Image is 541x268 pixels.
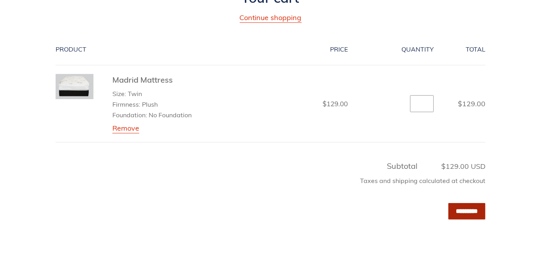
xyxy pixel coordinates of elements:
a: Madrid Mattress [112,75,173,85]
div: Taxes and shipping calculated at checkout [56,172,485,193]
iframe: PayPal-paypal [56,237,485,253]
ul: Product details [112,87,192,120]
th: Product [56,34,249,65]
li: Foundation: No Foundation [112,110,192,120]
th: Price [249,34,357,65]
span: $129.00 USD [420,161,485,172]
span: $129.00 [458,99,485,108]
th: Total [442,34,485,65]
dd: $129.00 [258,99,348,109]
li: Firmness: Plush [112,100,192,109]
li: Size: Twin [112,89,192,98]
th: Quantity [356,34,442,65]
img: Madrid-mattress-and-foundation [56,74,93,99]
span: Subtotal [387,161,418,171]
a: Remove Madrid Mattress - Twin / Plush / No Foundation [112,124,139,133]
a: Continue shopping [240,13,302,23]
